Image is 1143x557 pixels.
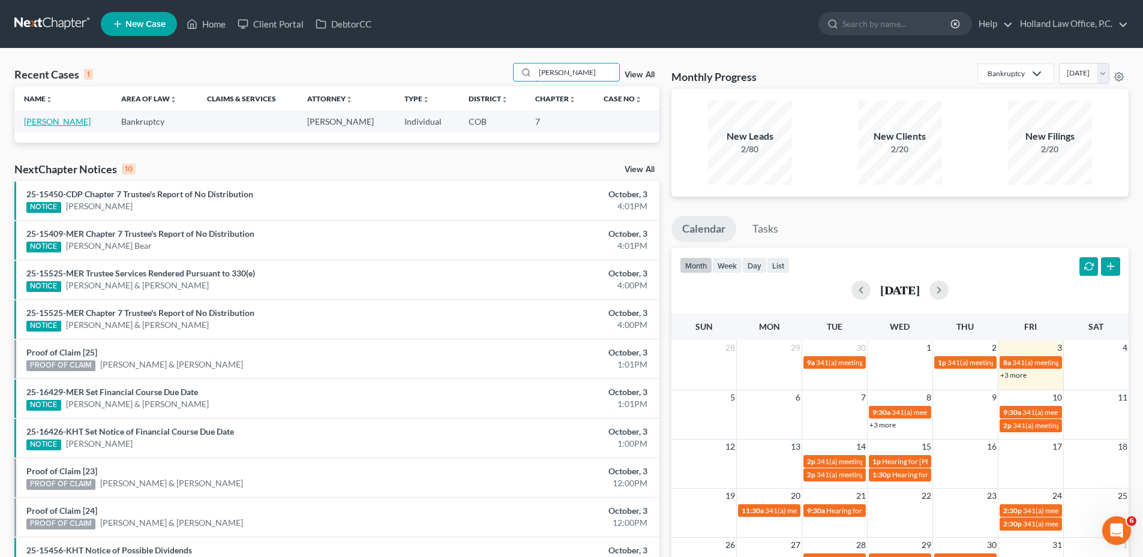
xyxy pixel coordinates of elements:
td: Individual [395,110,459,133]
div: 2/20 [858,143,942,155]
a: Home [181,13,232,35]
div: NOTICE [26,321,61,332]
div: October, 3 [448,505,647,517]
span: 29 [920,538,932,552]
td: COB [459,110,526,133]
span: Fri [1024,321,1037,332]
div: PROOF OF CLAIM [26,519,95,529]
div: October, 3 [448,188,647,200]
i: unfold_more [635,96,642,103]
span: 6 [1127,516,1136,526]
span: 17 [1051,439,1063,454]
span: 9:30a [807,506,825,515]
span: 31 [1051,538,1063,552]
i: unfold_more [422,96,430,103]
a: Tasks [742,216,789,242]
div: Bankruptcy [988,68,1025,79]
span: 27 [790,538,802,552]
a: Holland Law Office, P.C. [1014,13,1128,35]
div: New Clients [858,130,942,143]
span: 3 [1056,341,1063,355]
td: 7 [526,110,594,133]
a: Area of Lawunfold_more [121,94,177,103]
span: 1p [938,358,946,367]
a: 25-16429-MER Set Financial Course Due Date [26,387,198,397]
a: Client Portal [232,13,310,35]
div: October, 3 [448,307,647,319]
a: 25-15409-MER Chapter 7 Trustee's Report of No Distribution [26,228,254,239]
span: 9a [807,358,815,367]
input: Search by name... [842,13,952,35]
a: [PERSON_NAME] & [PERSON_NAME] [100,477,243,489]
span: 341(a) meeting for [PERSON_NAME] & [PERSON_NAME] [947,358,1127,367]
div: October, 3 [448,544,647,556]
a: [PERSON_NAME] [66,438,133,450]
div: 1:01PM [448,398,647,410]
span: 11:30a [742,506,764,515]
div: PROOF OF CLAIM [26,360,95,371]
span: 2:30p [1003,519,1022,528]
span: 28 [724,341,736,355]
div: 1 [84,69,93,80]
a: 25-15450-CDP Chapter 7 Trustee's Report of No Distribution [26,189,253,199]
span: 30 [855,341,867,355]
a: 25-15456-KHT Notice of Possible Dividends [26,545,192,555]
span: 23 [986,489,998,503]
div: NOTICE [26,281,61,292]
a: Proof of Claim [23] [26,466,97,476]
span: 341(a) meeting for [PERSON_NAME] [765,506,881,515]
a: DebtorCC [310,13,377,35]
a: Attorneyunfold_more [307,94,353,103]
span: Wed [890,321,910,332]
div: October, 3 [448,228,647,240]
a: [PERSON_NAME] & [PERSON_NAME] [66,398,209,410]
div: 4:00PM [448,319,647,331]
span: 6 [794,390,802,405]
span: 1p [872,457,881,466]
div: 4:00PM [448,279,647,291]
span: 9:30a [872,408,890,417]
a: View All [625,165,655,174]
i: unfold_more [46,96,53,103]
div: Recent Cases [14,67,93,82]
span: 341(a) meeting for [PERSON_NAME] & [PERSON_NAME] [817,457,996,466]
span: 8 [925,390,932,405]
div: NOTICE [26,202,61,213]
span: 2p [807,470,815,479]
a: Proof of Claim [24] [26,505,97,516]
span: 341(a) meeting for [PERSON_NAME] [1023,519,1139,528]
a: Districtunfold_more [469,94,508,103]
div: 12:00PM [448,517,647,529]
span: 11 [1117,390,1129,405]
a: [PERSON_NAME] [66,200,133,212]
td: [PERSON_NAME] [298,110,395,133]
span: 16 [986,439,998,454]
div: 1:00PM [448,438,647,450]
div: October, 3 [448,347,647,359]
div: October, 3 [448,426,647,438]
span: 28 [855,538,867,552]
span: 1:30p [872,470,891,479]
span: 8a [1003,358,1011,367]
div: 10 [122,164,136,174]
span: Sun [695,321,713,332]
span: 10 [1051,390,1063,405]
div: NOTICE [26,400,61,411]
a: Chapterunfold_more [535,94,576,103]
span: 1 [925,341,932,355]
a: Case Nounfold_more [604,94,642,103]
div: October, 3 [448,267,647,279]
iframe: Intercom live chat [1102,516,1131,545]
span: 22 [920,489,932,503]
span: 9 [991,390,998,405]
span: Hearing for [PERSON_NAME] [826,506,920,515]
div: 1:01PM [448,359,647,371]
h3: Monthly Progress [671,70,757,84]
div: 12:00PM [448,477,647,489]
span: 30 [986,538,998,552]
button: day [742,257,767,273]
i: unfold_more [170,96,177,103]
div: NOTICE [26,242,61,252]
a: +3 more [1000,371,1027,380]
button: list [767,257,790,273]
